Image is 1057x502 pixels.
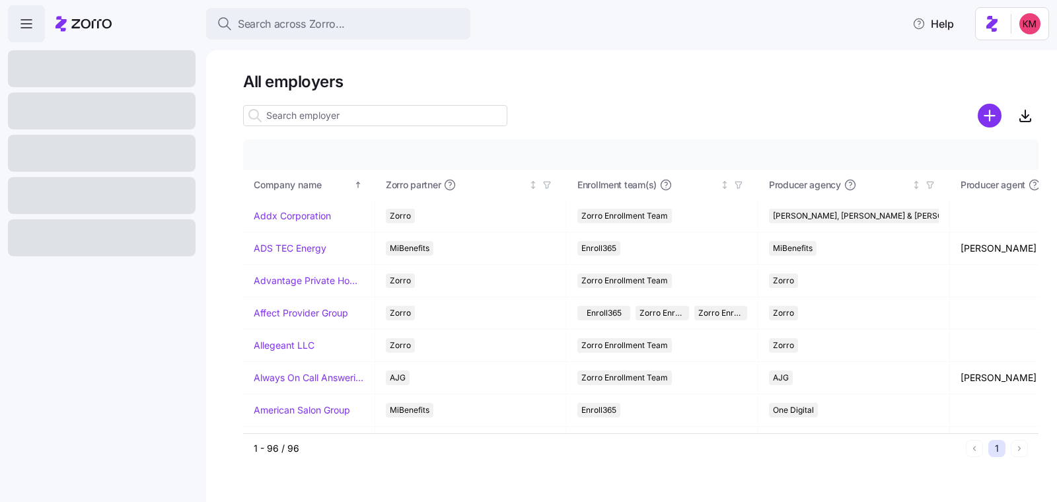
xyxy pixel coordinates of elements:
span: Producer agent [961,178,1025,192]
span: Zorro [390,306,411,320]
span: Enroll365 [581,403,616,417]
span: Help [912,16,954,32]
th: Company nameSorted ascending [243,170,375,200]
input: Search employer [243,105,507,126]
span: Search across Zorro... [238,16,345,32]
th: Zorro partnerNot sorted [375,170,567,200]
button: 1 [988,440,1005,457]
span: Zorro [390,273,411,288]
th: Enrollment team(s)Not sorted [567,170,758,200]
span: Zorro Enrollment Team [581,209,668,223]
span: AJG [773,371,789,385]
span: Zorro [390,209,411,223]
a: Allegeant LLC [254,339,314,352]
div: Not sorted [720,180,729,190]
span: [PERSON_NAME], [PERSON_NAME] & [PERSON_NAME] [773,209,978,223]
a: Always On Call Answering Service [254,371,364,384]
div: Company name [254,178,351,192]
span: Zorro [773,306,794,320]
span: Zorro [390,338,411,353]
div: Not sorted [528,180,538,190]
span: Zorro [773,273,794,288]
span: One Digital [773,403,814,417]
span: Zorro Enrollment Team [639,306,684,320]
a: Affect Provider Group [254,306,348,320]
button: Next page [1011,440,1028,457]
img: 8fbd33f679504da1795a6676107ffb9e [1019,13,1040,34]
th: Producer agencyNot sorted [758,170,950,200]
svg: add icon [978,104,1002,127]
span: Enroll365 [587,306,622,320]
span: MiBenefits [390,403,429,417]
button: Previous page [966,440,983,457]
div: Not sorted [912,180,921,190]
span: Zorro Enrollment Team [581,371,668,385]
span: Zorro Enrollment Team [581,273,668,288]
h1: All employers [243,71,1039,92]
span: MiBenefits [390,241,429,256]
button: Help [902,11,965,37]
span: Zorro Enrollment Experts [698,306,743,320]
span: Producer agency [769,178,841,192]
div: Sorted ascending [353,180,363,190]
span: Zorro partner [386,178,441,192]
span: Enroll365 [581,241,616,256]
a: American Salon Group [254,404,350,417]
a: Addx Corporation [254,209,331,223]
span: Zorro [773,338,794,353]
a: ADS TEC Energy [254,242,326,255]
span: Zorro Enrollment Team [581,338,668,353]
button: Search across Zorro... [206,8,470,40]
span: MiBenefits [773,241,813,256]
span: AJG [390,371,406,385]
a: Advantage Private Home Care [254,274,364,287]
span: Enrollment team(s) [577,178,657,192]
div: 1 - 96 / 96 [254,442,961,455]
